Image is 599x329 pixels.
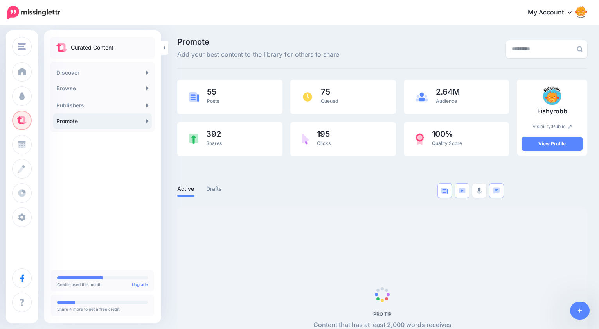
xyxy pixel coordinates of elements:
[477,187,482,194] img: microphone-grey.png
[317,140,331,146] span: Clicks
[53,98,152,113] a: Publishers
[321,88,338,96] span: 75
[206,140,222,146] span: Shares
[522,106,583,116] p: Fishyrobb
[522,123,583,131] p: Visibility:
[56,43,67,52] img: curate.png
[321,98,338,104] span: Queued
[577,46,583,52] img: search-grey-6.png
[522,137,583,151] a: View Profile
[53,65,152,80] a: Discover
[432,130,462,138] span: 100%
[207,98,219,104] span: Posts
[432,140,462,146] span: Quality Score
[302,134,309,145] img: pointer-purple.png
[177,38,339,46] span: Promote
[520,3,587,22] a: My Account
[317,130,331,138] span: 195
[53,113,152,129] a: Promote
[416,133,424,145] img: prize-red.png
[18,43,26,50] img: menu.png
[189,134,198,144] img: share-green.png
[53,80,152,96] a: Browse
[302,91,313,102] img: clock.png
[206,130,222,138] span: 392
[493,187,500,194] img: chat-square-blue.png
[436,98,457,104] span: Audience
[177,184,194,193] a: Active
[71,43,113,52] p: Curated Content
[309,311,456,317] h5: PRO TIP
[189,92,199,101] img: article-blue.png
[206,184,222,193] a: Drafts
[541,84,563,106] img: MLTAIK85E3HOHKLK2U7CRUK4INGEV633_thumb.png
[441,188,448,194] img: article-blue.png
[177,50,339,60] span: Add your best content to the library for others to share
[552,123,572,129] a: Public
[416,92,428,102] img: users-blue.png
[568,125,572,129] img: pencil.png
[459,188,466,193] img: video-blue.png
[207,88,219,96] span: 55
[436,88,460,96] span: 2.64M
[7,6,60,19] img: Missinglettr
